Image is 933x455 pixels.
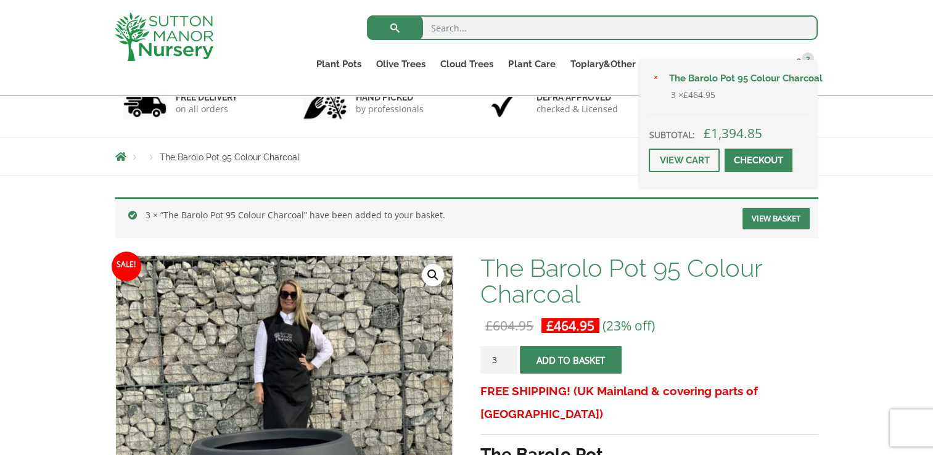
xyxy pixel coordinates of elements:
h6: FREE DELIVERY [176,92,237,103]
img: The Barolo Pot 95 Colour Charcoal [777,71,808,102]
p: checked & Licensed [536,103,618,115]
span: 3 × [670,88,715,102]
a: The Barolo Pot 95 Colour Charcoal [661,69,808,88]
strong: Subtotal: [649,129,694,141]
a: About [643,55,684,73]
a: Delivery [684,55,736,73]
h6: Defra approved [536,92,618,103]
a: Contact [736,55,786,73]
a: View full-screen image gallery [422,264,444,286]
bdi: 464.95 [546,317,594,334]
span: (23% off) [602,317,655,334]
span: £ [703,125,710,142]
bdi: 604.95 [485,317,533,334]
h6: hand picked [356,92,424,103]
span: £ [546,317,554,334]
a: Remove The Barolo Pot 95 Colour Charcoal from basket [649,72,662,86]
nav: Breadcrumbs [115,152,818,162]
bdi: 1,394.85 [703,125,762,142]
a: View cart [649,149,720,172]
a: Checkout [725,149,792,172]
img: 3.jpg [484,88,527,120]
a: Olive Trees [369,55,433,73]
a: 3 [786,55,818,73]
span: Sale! [112,252,141,281]
img: logo [115,12,213,61]
span: £ [485,317,493,334]
p: on all orders [176,103,237,115]
a: Topiary&Other [562,55,643,73]
p: by professionals [356,103,424,115]
div: 3 × “The Barolo Pot 95 Colour Charcoal” have been added to your basket. [115,197,818,238]
button: Add to basket [520,346,622,374]
span: 3 [802,52,814,65]
img: 1.jpg [123,88,166,120]
a: Plant Care [501,55,562,73]
input: Product quantity [480,346,517,374]
span: £ [683,89,688,100]
h1: The Barolo Pot 95 Colour Charcoal [480,255,818,307]
span: The Barolo Pot 95 Colour Charcoal [160,152,300,162]
a: Cloud Trees [433,55,501,73]
a: View basket [742,208,810,229]
bdi: 464.95 [683,89,715,100]
a: Plant Pots [309,55,369,73]
h3: FREE SHIPPING! (UK Mainland & covering parts of [GEOGRAPHIC_DATA]) [480,380,818,425]
input: Search... [367,15,818,40]
img: 2.jpg [303,88,347,120]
